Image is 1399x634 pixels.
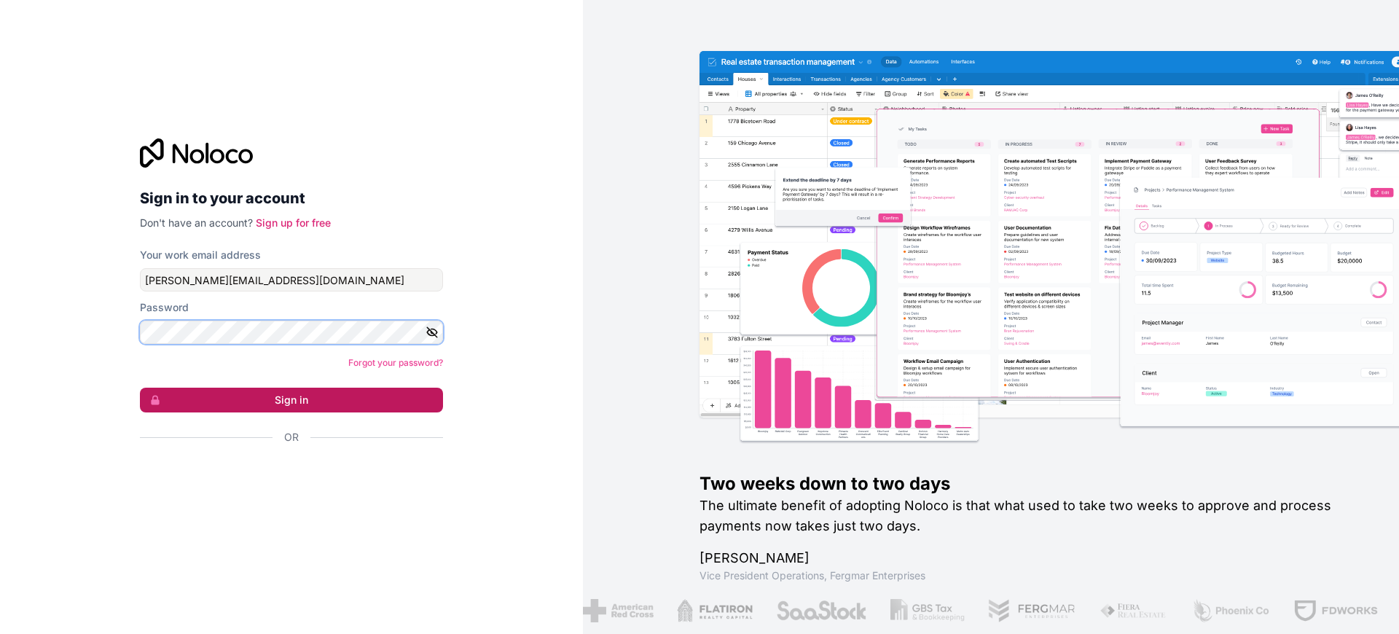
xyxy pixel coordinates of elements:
a: Sign up for free [256,216,331,229]
iframe: Sign in with Google Button [133,461,439,493]
h2: The ultimate benefit of adopting Noloco is that what used to take two weeks to approve and proces... [699,496,1352,536]
img: /assets/fdworks-Bi04fVtw.png [1290,599,1376,622]
label: Password [140,300,189,315]
span: Don't have an account? [140,216,253,229]
span: Or [284,430,299,445]
img: /assets/saastock-C6Zbiodz.png [773,599,865,622]
img: /assets/fiera-fwj2N5v4.png [1097,599,1166,622]
input: Password [140,321,443,344]
h1: Vice President Operations , Fergmar Enterprises [699,568,1352,583]
button: Sign in [140,388,443,412]
a: Forgot your password? [348,357,443,368]
input: Email address [140,268,443,291]
img: /assets/gbstax-C-GtDUiK.png [888,599,963,622]
img: /assets/fergmar-CudnrXN5.png [985,599,1074,622]
img: /assets/american-red-cross-BAupjrZR.png [581,599,651,622]
h2: Sign in to your account [140,185,443,211]
h1: Two weeks down to two days [699,472,1352,496]
img: /assets/flatiron-C8eUkumj.png [675,599,751,622]
h1: [PERSON_NAME] [699,548,1352,568]
label: Your work email address [140,248,261,262]
img: /assets/phoenix-BREaitsQ.png [1189,599,1268,622]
